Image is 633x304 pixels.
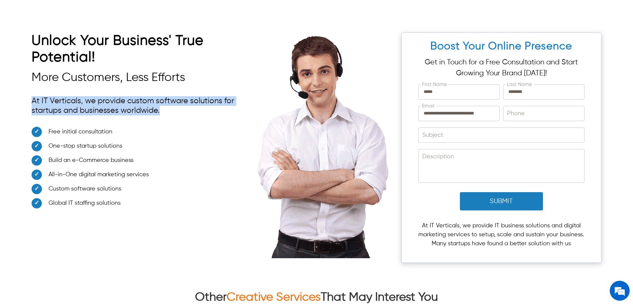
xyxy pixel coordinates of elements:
h2: Boost Your Online Presence [414,36,588,57]
div: Minimize live chat window [109,3,125,19]
p: Get in Touch for a Free Consultation and Start Growing Your Brand [DATE]! [418,57,584,79]
em: Driven by SalesIQ [52,174,84,179]
img: logo_Zg8I0qSkbAqR2WFHt3p6CTuqpyXMFPubPcD2OT02zFN43Cy9FUNNG3NEPhM_Q1qe_.png [11,40,28,43]
button: Submit [460,192,543,210]
span: Free initial consultation [49,127,112,136]
img: salesiqlogo_leal7QplfZFryJ6FIlVepeu7OftD7mt8q6exU6-34PB8prfIgodN67KcxXM9Y7JQ_.png [46,174,51,178]
span: One-stop startup solutions [49,142,122,151]
a: Creative Services [227,291,321,303]
span: Build an e-Commerce business [49,156,134,165]
h2: Unlock Your Business' True Potential! [32,33,260,69]
div: Leave a message [35,37,112,46]
p: At IT Verticals, we provide custom software solutions for startups and businesses worldwide. [32,93,260,119]
span: We are offline. Please leave us a message. [14,84,116,151]
span: All-in-One digital marketing services [49,170,149,179]
h3: More Customers, Less Efforts [32,71,260,85]
span: Custom software solutions [49,185,121,193]
span: Global IT staffing solutions [49,199,121,208]
em: Submit [97,204,121,213]
p: At IT Verticals, we provide IT business solutions and digital marketing services to setup, scale ... [418,221,584,248]
textarea: Type your message and click 'Submit' [3,181,127,204]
